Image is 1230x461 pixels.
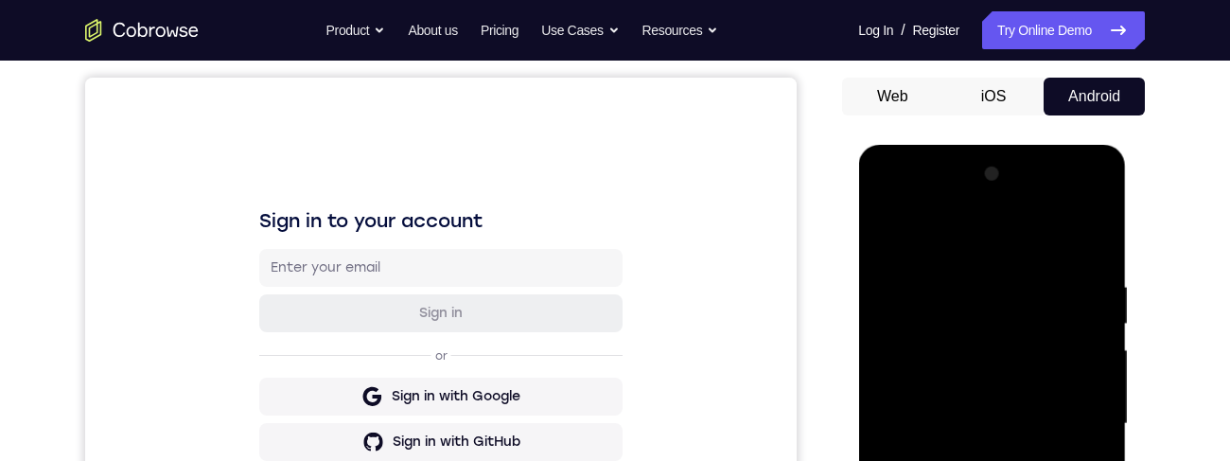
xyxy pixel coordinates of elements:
a: Go to the home page [85,19,199,42]
span: / [901,19,905,42]
h1: Sign in to your account [174,130,537,156]
button: Use Cases [541,11,619,49]
button: iOS [943,78,1045,115]
div: Sign in with Intercom [300,400,443,419]
button: Android [1044,78,1145,115]
button: Sign in with GitHub [174,346,537,383]
button: Resources [642,11,719,49]
p: or [346,271,366,286]
button: Sign in [174,217,537,255]
a: Register [913,11,959,49]
div: Sign in with GitHub [307,355,435,374]
a: Pricing [481,11,518,49]
input: Enter your email [185,181,526,200]
button: Sign in with Google [174,300,537,338]
a: Try Online Demo [982,11,1145,49]
button: Sign in with Intercom [174,391,537,429]
div: Sign in with Google [307,310,435,328]
a: Log In [858,11,893,49]
a: About us [408,11,457,49]
button: Web [842,78,943,115]
button: Product [326,11,386,49]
